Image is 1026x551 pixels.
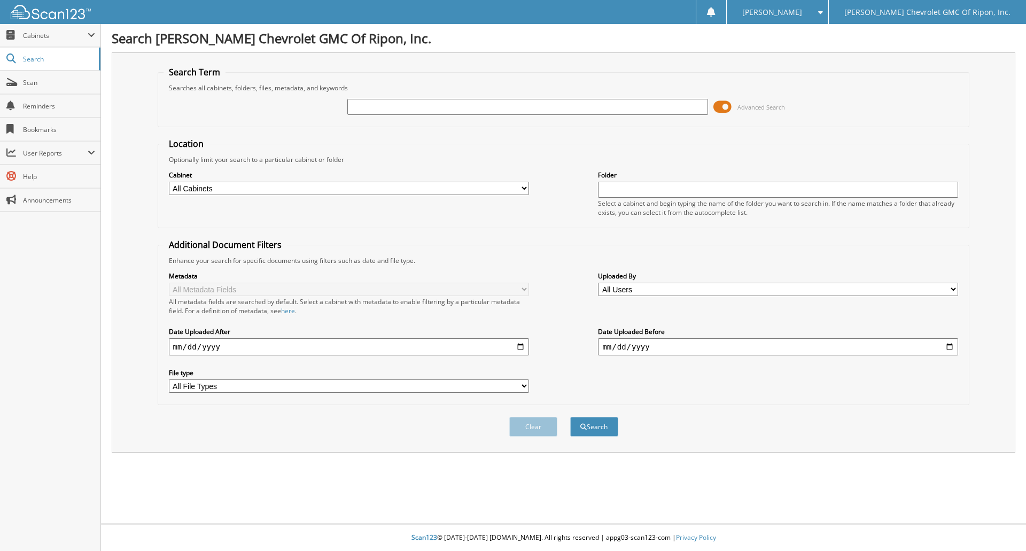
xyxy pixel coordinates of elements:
[509,417,557,437] button: Clear
[973,500,1026,551] iframe: Chat Widget
[23,172,95,181] span: Help
[169,327,529,336] label: Date Uploaded After
[164,155,964,164] div: Optionally limit your search to a particular cabinet or folder
[169,368,529,377] label: File type
[23,196,95,205] span: Announcements
[164,239,287,251] legend: Additional Document Filters
[676,533,716,542] a: Privacy Policy
[598,338,958,355] input: end
[164,138,209,150] legend: Location
[23,149,88,158] span: User Reports
[169,271,529,281] label: Metadata
[23,55,94,64] span: Search
[598,327,958,336] label: Date Uploaded Before
[411,533,437,542] span: Scan123
[598,170,958,180] label: Folder
[112,29,1015,47] h1: Search [PERSON_NAME] Chevrolet GMC Of Ripon, Inc.
[281,306,295,315] a: here
[742,9,802,15] span: [PERSON_NAME]
[23,31,88,40] span: Cabinets
[164,66,226,78] legend: Search Term
[169,338,529,355] input: start
[737,103,785,111] span: Advanced Search
[598,271,958,281] label: Uploaded By
[23,78,95,87] span: Scan
[11,5,91,19] img: scan123-logo-white.svg
[169,170,529,180] label: Cabinet
[844,9,1011,15] span: [PERSON_NAME] Chevrolet GMC Of Ripon, Inc.
[570,417,618,437] button: Search
[164,83,964,92] div: Searches all cabinets, folders, files, metadata, and keywords
[101,525,1026,551] div: © [DATE]-[DATE] [DOMAIN_NAME]. All rights reserved | appg03-scan123-com |
[23,125,95,134] span: Bookmarks
[23,102,95,111] span: Reminders
[164,256,964,265] div: Enhance your search for specific documents using filters such as date and file type.
[598,199,958,217] div: Select a cabinet and begin typing the name of the folder you want to search in. If the name match...
[169,297,529,315] div: All metadata fields are searched by default. Select a cabinet with metadata to enable filtering b...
